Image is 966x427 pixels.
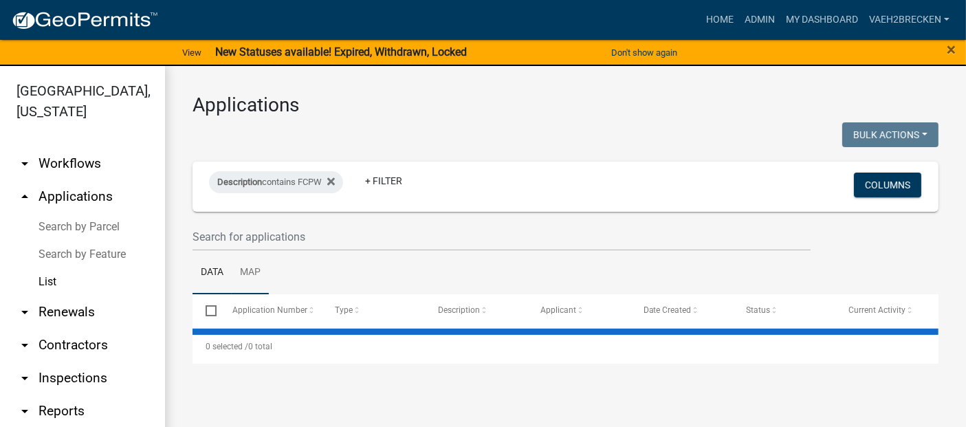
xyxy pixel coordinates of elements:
datatable-header-cell: Description [424,294,527,327]
span: Date Created [644,305,692,315]
datatable-header-cell: Applicant [527,294,630,327]
span: Application Number [232,305,307,315]
span: Current Activity [849,305,906,315]
a: Map [232,251,269,295]
a: Admin [739,7,780,33]
a: Data [193,251,232,295]
button: Close [947,41,956,58]
span: Type [335,305,353,315]
a: Home [701,7,739,33]
span: Description [217,177,262,187]
button: Bulk Actions [842,122,938,147]
i: arrow_drop_down [17,155,33,172]
datatable-header-cell: Status [733,294,836,327]
input: Search for applications [193,223,811,251]
h3: Applications [193,94,938,117]
datatable-header-cell: Current Activity [835,294,938,327]
span: Description [438,305,480,315]
i: arrow_drop_down [17,370,33,386]
strong: New Statuses available! Expired, Withdrawn, Locked [215,45,467,58]
a: vaeh2Brecken [864,7,955,33]
datatable-header-cell: Application Number [219,294,322,327]
datatable-header-cell: Type [322,294,425,327]
span: × [947,40,956,59]
button: Columns [854,173,921,197]
div: 0 total [193,329,938,364]
span: 0 selected / [206,342,248,351]
span: Status [746,305,770,315]
a: View [177,41,207,64]
span: Applicant [540,305,576,315]
i: arrow_drop_down [17,403,33,419]
datatable-header-cell: Date Created [630,294,733,327]
i: arrow_drop_down [17,337,33,353]
a: My Dashboard [780,7,864,33]
a: + Filter [354,168,413,193]
div: contains FCPW [209,171,343,193]
button: Don't show again [606,41,683,64]
i: arrow_drop_down [17,304,33,320]
i: arrow_drop_up [17,188,33,205]
datatable-header-cell: Select [193,294,219,327]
